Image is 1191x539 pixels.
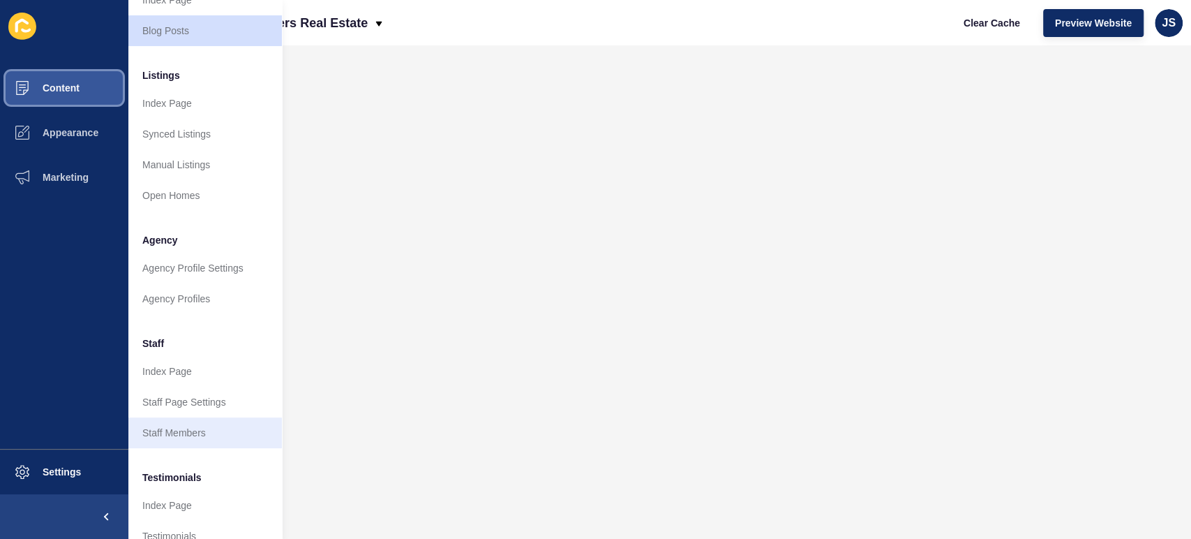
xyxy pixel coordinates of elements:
button: Clear Cache [952,9,1032,37]
span: Clear Cache [964,16,1020,30]
a: Manual Listings [128,149,282,180]
a: Agency Profiles [128,283,282,314]
a: Agency Profile Settings [128,253,282,283]
span: Testimonials [142,471,202,485]
span: Preview Website [1055,16,1132,30]
a: Blog Posts [128,15,282,46]
span: Staff [142,337,164,350]
a: Index Page [128,356,282,387]
a: Index Page [128,490,282,521]
span: Listings [142,68,180,82]
a: Staff Members [128,418,282,448]
a: Open Homes [128,180,282,211]
a: Synced Listings [128,119,282,149]
button: Preview Website [1043,9,1144,37]
span: JS [1162,16,1176,30]
a: Staff Page Settings [128,387,282,418]
span: Agency [142,233,178,247]
a: Index Page [128,88,282,119]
